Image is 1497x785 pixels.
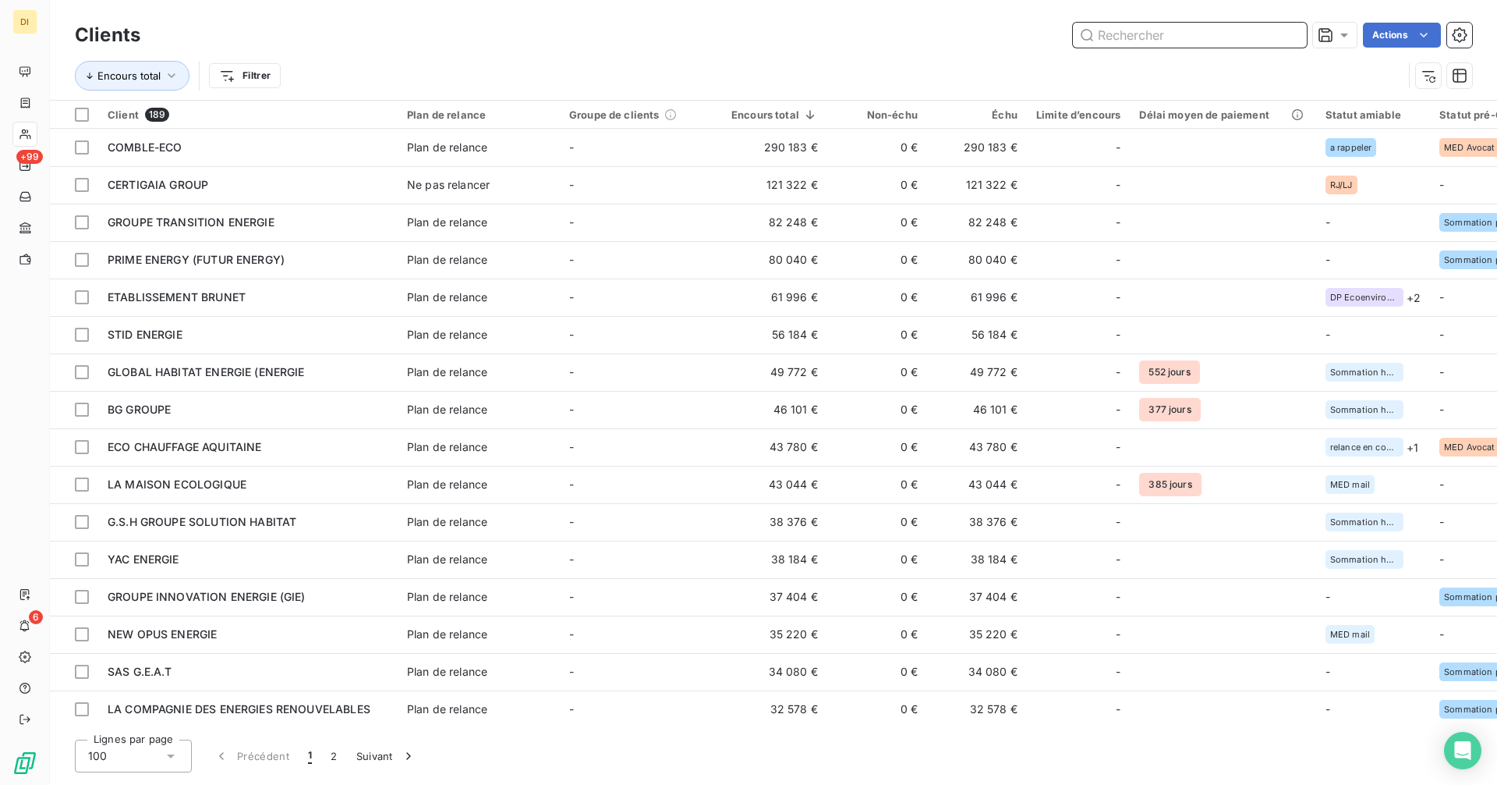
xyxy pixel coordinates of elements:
div: Plan de relance [407,589,487,605]
td: 0 € [827,466,927,503]
td: 0 € [827,503,927,541]
td: 37 404 € [722,578,827,616]
span: relance en cours [1330,442,1399,452]
span: Sommation huissier (uniquement) [1330,555,1399,564]
span: - [1439,178,1444,191]
span: Sommation huissier (uniquement) [1330,517,1399,527]
td: 0 € [827,653,927,691]
span: +99 [16,150,43,164]
span: 1 [308,748,312,764]
span: - [1439,290,1444,304]
td: 34 080 € [927,653,1027,691]
td: 46 101 € [927,391,1027,428]
div: Délai moyen de paiement [1139,108,1306,121]
td: 121 322 € [927,166,1027,204]
span: YAC ENERGIE [108,552,179,566]
span: 100 [88,748,107,764]
td: 43 780 € [927,428,1027,466]
div: Plan de relance [407,364,487,380]
td: 38 376 € [927,503,1027,541]
div: DI [12,9,37,34]
span: - [1116,177,1120,193]
div: Plan de relance [407,439,487,455]
span: 377 jours [1139,398,1200,421]
td: 0 € [827,166,927,204]
td: 37 404 € [927,578,1027,616]
span: 189 [145,108,169,122]
span: - [1439,328,1444,341]
span: - [1116,589,1120,605]
td: 49 772 € [722,353,827,391]
td: 43 044 € [927,466,1027,503]
span: - [569,627,574,641]
span: - [1116,364,1120,380]
span: + 1 [1407,439,1418,456]
td: 43 780 € [722,428,827,466]
td: 0 € [827,616,927,653]
span: - [1116,439,1120,455]
td: 0 € [827,279,927,316]
span: MED mail [1330,480,1370,489]
span: - [569,665,574,678]
span: - [1116,215,1120,230]
div: Plan de relance [407,514,487,530]
span: Groupe de clients [569,108,660,121]
td: 38 376 € [722,503,827,541]
td: 82 248 € [722,204,827,241]
span: - [1325,328,1330,341]
span: MED mail [1330,630,1370,639]
span: ETABLISSEMENT BRUNET [108,290,246,304]
td: 0 € [827,428,927,466]
div: Plan de relance [407,627,487,642]
div: Plan de relance [407,552,487,567]
button: Filtrer [209,63,281,88]
button: Suivant [347,740,426,773]
span: - [569,253,574,266]
span: LA MAISON ECOLOGIQUE [108,478,246,491]
td: 0 € [827,129,927,166]
div: Échu [936,108,1017,121]
span: COMBLE-ECO [108,140,182,154]
span: - [569,178,574,191]
td: 49 772 € [927,353,1027,391]
span: PRIME ENERGY (FUTUR ENERGY) [108,253,285,266]
span: - [569,290,574,304]
span: BG GROUPE [108,403,171,416]
span: - [1439,365,1444,378]
span: - [1325,665,1330,678]
div: Plan de relance [407,327,487,343]
td: 80 040 € [722,241,827,279]
span: - [1439,515,1444,528]
span: LA COMPAGNIE DES ENERGIES RENOUVELABLES [108,702,370,716]
span: + 2 [1407,289,1421,306]
td: 0 € [827,541,927,578]
div: Plan de relance [407,702,487,717]
span: - [569,702,574,716]
span: 6 [29,610,43,624]
span: 552 jours [1139,361,1199,384]
div: Plan de relance [407,252,487,268]
div: Plan de relance [407,215,487,230]
span: Sommation huissier (uniquement) [1330,405,1399,414]
td: 290 183 € [927,129,1027,166]
span: Client [108,108,139,121]
td: 0 € [827,353,927,391]
span: - [569,365,574,378]
button: Actions [1363,23,1441,48]
td: 0 € [827,204,927,241]
td: 61 996 € [927,279,1027,316]
td: 32 578 € [722,691,827,728]
td: 80 040 € [927,241,1027,279]
div: Encours total [731,108,818,121]
span: - [569,552,574,566]
span: GLOBAL HABITAT ENERGIE (ENERGIE [108,365,305,378]
td: 32 578 € [927,691,1027,728]
td: 121 322 € [722,166,827,204]
td: 61 996 € [722,279,827,316]
input: Rechercher [1073,23,1307,48]
span: Encours total [97,69,161,82]
span: ECO CHAUFFAGE AQUITAINE [108,440,261,453]
div: Plan de relance [407,289,487,305]
span: G.S.H GROUPE SOLUTION HABITAT [108,515,296,528]
td: 82 248 € [927,204,1027,241]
